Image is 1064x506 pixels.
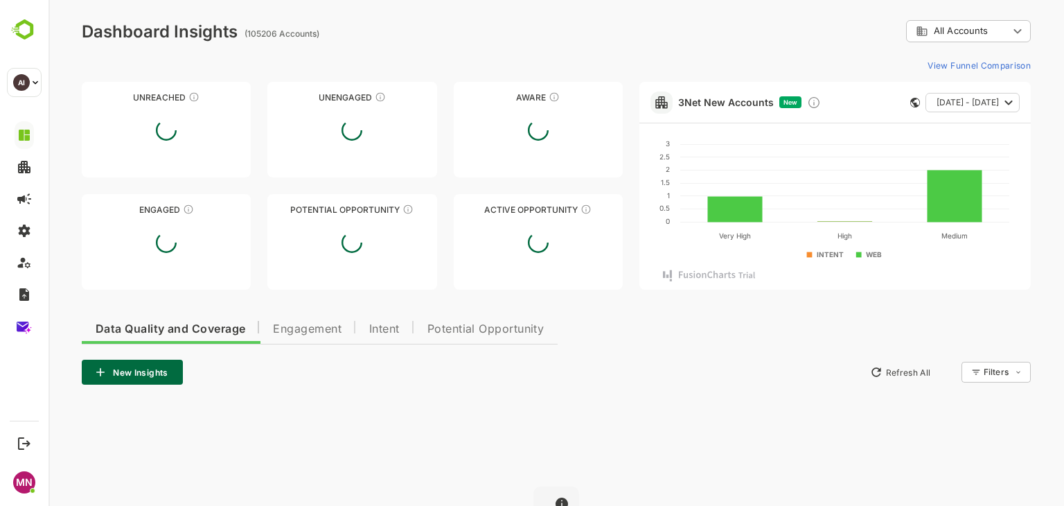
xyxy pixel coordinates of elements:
button: Refresh All [815,361,888,383]
text: 1 [619,191,621,200]
a: 3Net New Accounts [630,96,725,108]
span: Engagement [224,324,293,335]
text: Medium [893,232,919,240]
div: These accounts are warm, further nurturing would qualify them to MQAs [134,204,145,215]
div: Aware [405,92,574,103]
div: Dashboard Insights [33,21,189,42]
text: Very High [671,232,702,241]
span: [DATE] - [DATE] [888,94,950,112]
span: Potential Opportunity [379,324,496,335]
text: High [789,232,804,241]
div: Active Opportunity [405,204,574,215]
div: All Accounts [858,18,982,45]
div: These accounts have open opportunities which might be at any of the Sales Stages [532,204,543,215]
text: 2 [617,165,621,173]
div: MN [13,471,35,494]
text: 1.5 [612,178,621,186]
div: Unengaged [219,92,388,103]
span: New [735,98,749,106]
div: These accounts have not been engaged with for a defined time period [140,91,151,103]
div: Filters [934,360,982,385]
text: 0 [617,217,621,225]
div: Unreached [33,92,202,103]
text: 2.5 [611,152,621,161]
div: Filters [935,367,960,377]
button: New Insights [33,360,134,385]
button: Logout [15,434,33,453]
span: Intent [321,324,351,335]
img: BambooboxLogoMark.f1c84d78b4c51b1a7b5f700c9845e183.svg [7,17,42,43]
div: These accounts have not shown enough engagement and need nurturing [326,91,337,103]
div: These accounts are MQAs and can be passed on to Inside Sales [354,204,365,215]
button: View Funnel Comparison [874,54,982,76]
ag: (105206 Accounts) [196,28,275,39]
span: Data Quality and Coverage [47,324,197,335]
button: [DATE] - [DATE] [877,93,971,112]
div: These accounts have just entered the buying cycle and need further nurturing [500,91,511,103]
div: AI [13,74,30,91]
text: 3 [617,139,621,148]
div: All Accounts [867,25,960,37]
div: Potential Opportunity [219,204,388,215]
text: 0.5 [611,204,621,212]
div: Discover new ICP-fit accounts showing engagement — via intent surges, anonymous website visits, L... [759,96,772,110]
div: Engaged [33,204,202,215]
div: This card does not support filter and segments [862,98,871,107]
span: All Accounts [885,26,939,36]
